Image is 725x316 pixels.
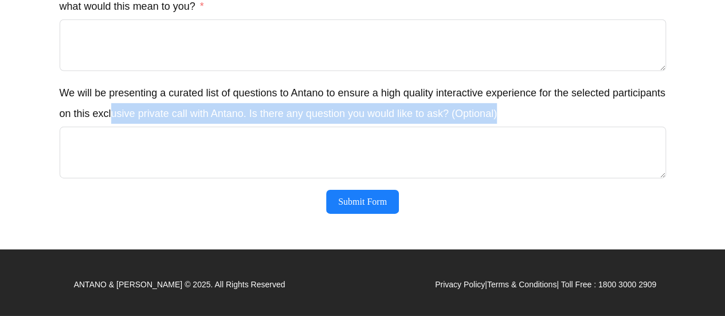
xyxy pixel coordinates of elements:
textarea: We will be presenting a curated list of questions to Antano to ensure a high quality interactive ... [60,127,666,178]
a: Terms & Conditions [487,280,557,289]
label: We will be presenting a curated list of questions to Antano to ensure a high quality interactive ... [60,83,666,124]
textarea: If you could develop Targeted Capabilities in compressed time, that can help you pivot fast enoug... [60,19,666,71]
a: Privacy Policy [435,280,485,289]
p: ANTANO & [PERSON_NAME] © 2025. All Rights Reserved [74,276,285,292]
p: | | Toll Free : 1800 3000 2909 [435,276,656,292]
button: Submit Form [326,190,399,214]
